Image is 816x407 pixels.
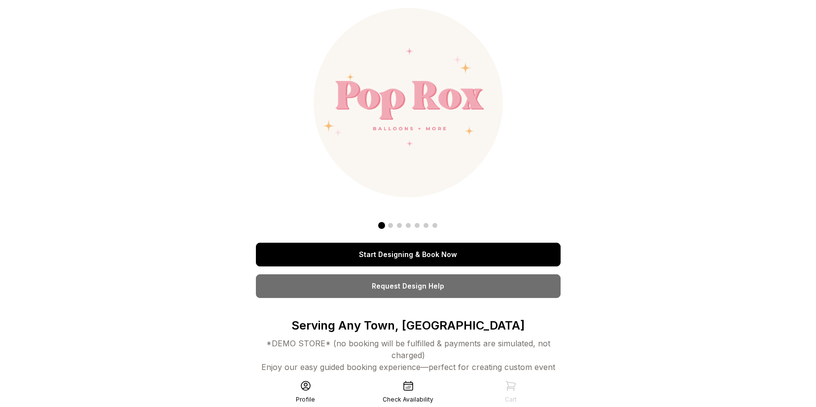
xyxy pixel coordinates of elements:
p: Serving Any Town, [GEOGRAPHIC_DATA] [256,318,561,333]
div: Check Availability [383,396,433,404]
a: Start Designing & Book Now [256,243,561,266]
div: Cart [505,396,517,404]
a: Request Design Help [256,274,561,298]
div: Profile [296,396,315,404]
